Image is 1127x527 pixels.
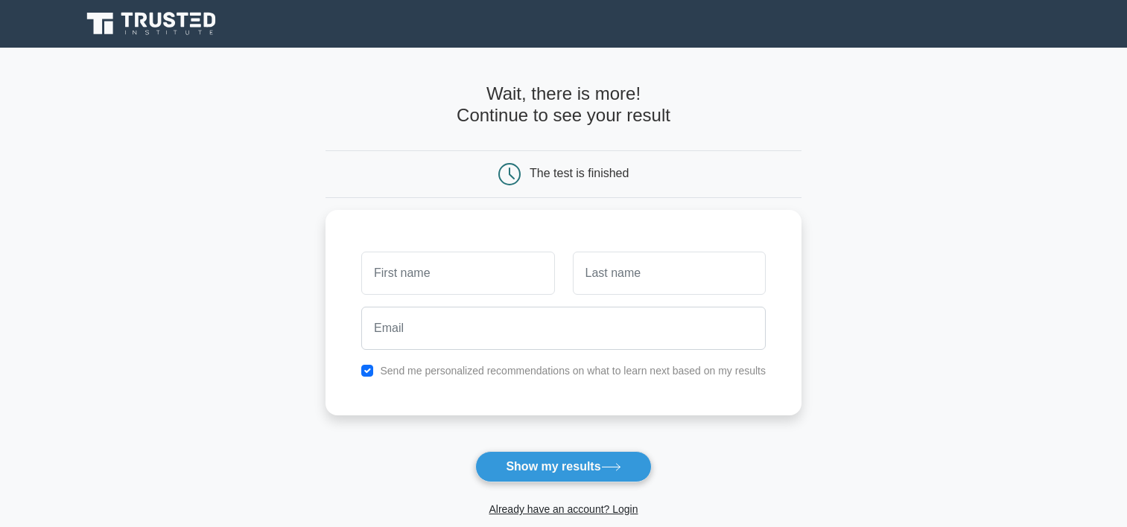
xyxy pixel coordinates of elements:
label: Send me personalized recommendations on what to learn next based on my results [380,365,766,377]
input: Last name [573,252,766,295]
button: Show my results [475,451,651,482]
input: Email [361,307,766,350]
a: Already have an account? Login [489,503,638,515]
div: The test is finished [530,167,629,179]
input: First name [361,252,554,295]
h4: Wait, there is more! Continue to see your result [326,83,801,127]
